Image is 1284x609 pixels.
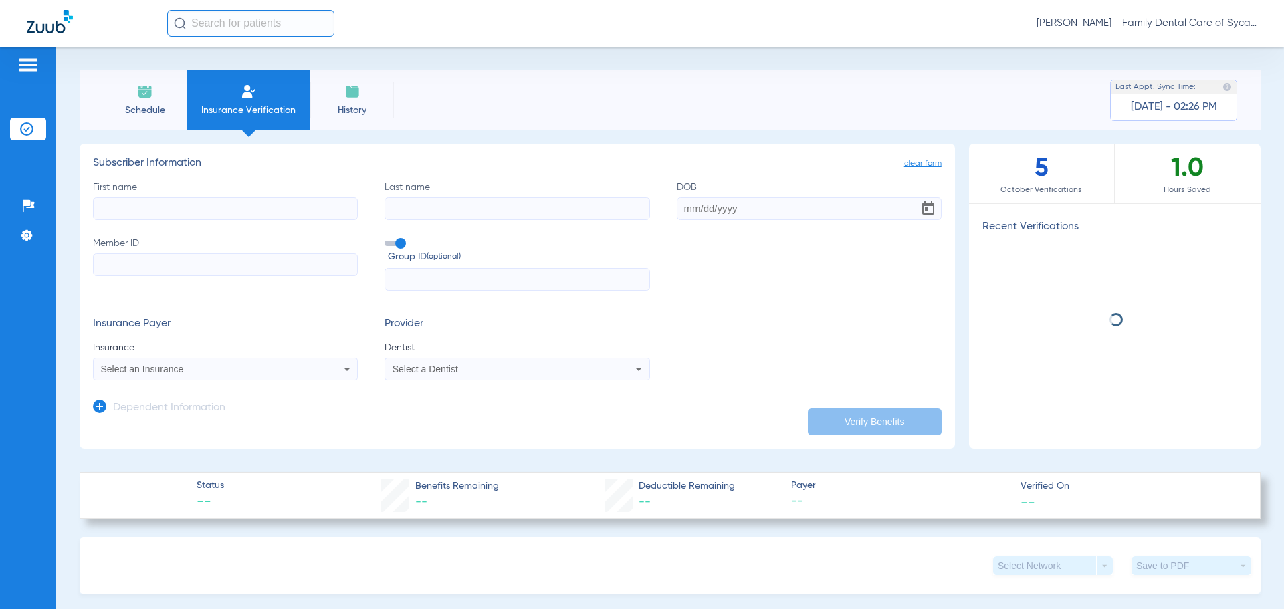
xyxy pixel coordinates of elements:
[197,493,224,512] span: --
[1131,100,1217,114] span: [DATE] - 02:26 PM
[385,197,649,220] input: Last name
[93,197,358,220] input: First name
[677,180,942,220] label: DOB
[915,195,942,222] button: Open calendar
[93,157,942,170] h3: Subscriber Information
[137,84,153,100] img: Schedule
[1021,479,1239,493] span: Verified On
[904,157,942,170] span: clear form
[197,479,224,493] span: Status
[320,104,384,117] span: History
[1222,82,1232,92] img: last sync help info
[113,402,225,415] h3: Dependent Information
[93,253,358,276] input: Member ID
[93,318,358,331] h3: Insurance Payer
[791,493,1009,510] span: --
[415,496,427,508] span: --
[344,84,360,100] img: History
[167,10,334,37] input: Search for patients
[388,250,649,264] span: Group ID
[1115,144,1261,203] div: 1.0
[1037,17,1257,30] span: [PERSON_NAME] - Family Dental Care of Sycamore
[17,57,39,73] img: hamburger-icon
[1021,495,1035,509] span: --
[93,237,358,291] label: Member ID
[808,408,942,435] button: Verify Benefits
[969,221,1261,234] h3: Recent Verifications
[27,10,73,33] img: Zuub Logo
[385,341,649,354] span: Dentist
[1115,80,1196,94] span: Last Appt. Sync Time:
[174,17,186,29] img: Search Icon
[415,479,499,493] span: Benefits Remaining
[385,318,649,331] h3: Provider
[639,496,651,508] span: --
[639,479,735,493] span: Deductible Remaining
[385,180,649,220] label: Last name
[93,180,358,220] label: First name
[677,197,942,220] input: DOBOpen calendar
[791,479,1009,493] span: Payer
[427,250,461,264] small: (optional)
[969,144,1115,203] div: 5
[113,104,177,117] span: Schedule
[393,364,458,374] span: Select a Dentist
[93,341,358,354] span: Insurance
[101,364,184,374] span: Select an Insurance
[969,183,1114,197] span: October Verifications
[241,84,257,100] img: Manual Insurance Verification
[1115,183,1261,197] span: Hours Saved
[197,104,300,117] span: Insurance Verification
